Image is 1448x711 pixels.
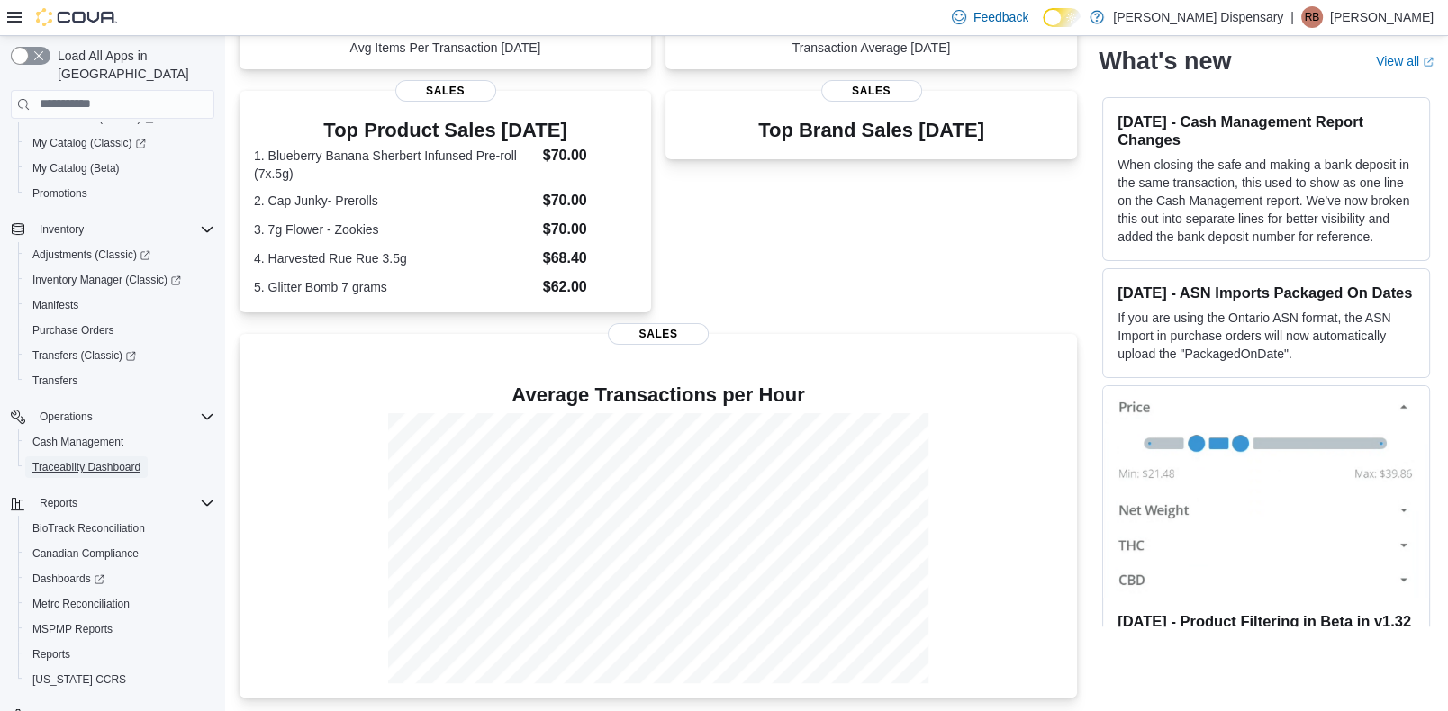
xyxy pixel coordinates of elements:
[1301,6,1323,28] div: Regina Billingsley
[1118,283,1415,301] h3: [DATE] - ASN Imports Packaged On Dates
[543,190,637,211] dd: $70.00
[254,249,536,267] dt: 4. Harvested Rue Rue 3.5g
[40,496,77,510] span: Reports
[25,669,214,690] span: Washington CCRS
[1376,54,1434,68] a: View allExternal link
[254,220,536,238] dt: 3. 7g Flower - Zookies
[32,136,146,150] span: My Catalog (Classic)
[4,217,222,242] button: Inventory
[32,298,78,312] span: Manifests
[32,672,126,687] span: [US_STATE] CCRS
[32,647,70,661] span: Reports
[25,456,214,478] span: Traceabilty Dashboard
[25,543,214,564] span: Canadian Compliance
[18,516,222,541] button: BioTrack Reconciliation
[32,435,123,449] span: Cash Management
[25,431,214,453] span: Cash Management
[1423,57,1434,67] svg: External link
[25,456,148,478] a: Traceabilty Dashboard
[25,643,77,665] a: Reports
[25,669,133,690] a: [US_STATE] CCRS
[32,521,145,535] span: BioTrack Reconciliation
[25,132,153,154] a: My Catalog (Classic)
[32,622,113,636] span: MSPMP Reports
[1043,27,1044,28] span: Dark Mode
[543,247,637,269] dd: $68.40
[25,319,122,341] a: Purchase Orders
[973,8,1028,26] span: Feedback
[4,490,222,516] button: Reports
[25,183,95,204] a: Promotions
[25,294,86,316] a: Manifests
[18,667,222,692] button: [US_STATE] CCRS
[18,156,222,181] button: My Catalog (Beta)
[821,80,922,102] span: Sales
[25,593,214,615] span: Metrc Reconciliation
[32,273,181,287] span: Inventory Manager (Classic)
[25,269,188,291] a: Inventory Manager (Classic)
[32,546,139,561] span: Canadian Compliance
[25,431,131,453] a: Cash Management
[25,183,214,204] span: Promotions
[32,492,214,514] span: Reports
[25,157,127,179] a: My Catalog (Beta)
[32,492,85,514] button: Reports
[25,543,146,564] a: Canadian Compliance
[1118,309,1415,363] p: If you are using the Ontario ASN format, the ASN Import in purchase orders will now automatically...
[25,568,214,589] span: Dashboards
[18,318,222,343] button: Purchase Orders
[254,278,536,296] dt: 5. Glitter Bomb 7 grams
[254,147,536,183] dt: 1. Blueberry Banana Sherbert Infunsed Pre-roll (7x.5g)
[608,323,709,345] span: Sales
[25,345,143,366] a: Transfers (Classic)
[32,219,91,240] button: Inventory
[1118,612,1415,630] h3: [DATE] - Product Filtering in Beta in v1.32
[18,454,222,480] button: Traceabilty Dashboard
[254,120,637,141] h3: Top Product Sales [DATE]
[25,618,214,640] span: MSPMP Reports
[25,517,214,539] span: BioTrack Reconciliation
[25,244,214,265] span: Adjustments (Classic)
[1113,6,1283,28] p: [PERSON_NAME] Dispensary
[1290,6,1294,28] p: |
[25,618,120,640] a: MSPMP Reports
[32,406,100,427] button: Operations
[25,294,214,316] span: Manifests
[25,568,112,589] a: Dashboards
[1099,47,1231,76] h2: What's new
[395,80,496,102] span: Sales
[4,404,222,429] button: Operations
[25,244,158,265] a: Adjustments (Classic)
[1330,6,1434,28] p: [PERSON_NAME]
[18,429,222,454] button: Cash Management
[50,47,214,83] span: Load All Apps in [GEOGRAPHIC_DATA]
[758,120,984,141] h3: Top Brand Sales [DATE]
[25,132,214,154] span: My Catalog (Classic)
[32,460,140,474] span: Traceabilty Dashboard
[25,157,214,179] span: My Catalog (Beta)
[25,345,214,366] span: Transfers (Classic)
[32,373,77,388] span: Transfers
[25,319,214,341] span: Purchase Orders
[543,276,637,298] dd: $62.00
[32,571,104,586] span: Dashboards
[18,181,222,206] button: Promotions
[25,269,214,291] span: Inventory Manager (Classic)
[1118,112,1415,148] h3: [DATE] - Cash Management Report Changes
[25,370,85,391] a: Transfers
[1305,6,1320,28] span: RB
[1118,156,1415,246] p: When closing the safe and making a bank deposit in the same transaction, this used to show as one...
[18,642,222,667] button: Reports
[32,348,136,363] span: Transfers (Classic)
[25,370,214,391] span: Transfers
[543,219,637,240] dd: $70.00
[18,267,222,292] a: Inventory Manager (Classic)
[32,247,150,262] span: Adjustments (Classic)
[18,368,222,393] button: Transfers
[1043,8,1081,27] input: Dark Mode
[25,643,214,665] span: Reports
[40,222,84,237] span: Inventory
[18,130,222,156] a: My Catalog (Classic)
[18,591,222,616] button: Metrc Reconciliation
[18,343,222,368] a: Transfers (Classic)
